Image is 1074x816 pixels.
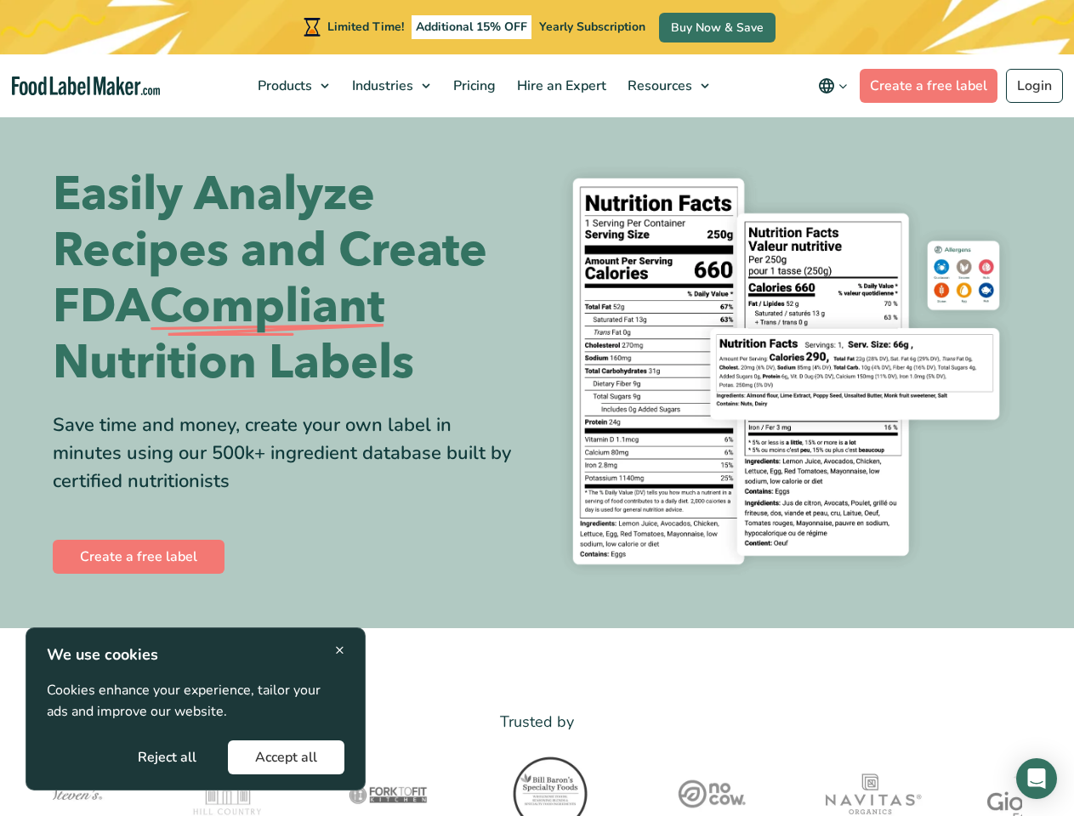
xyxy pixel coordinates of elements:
a: Create a free label [860,69,997,103]
span: Industries [347,76,415,95]
a: Hire an Expert [507,54,613,117]
span: Yearly Subscription [539,19,645,35]
span: Products [253,76,314,95]
span: Resources [622,76,694,95]
button: Reject all [111,740,224,774]
a: Create a free label [53,540,224,574]
span: × [335,638,344,661]
button: Accept all [228,740,344,774]
p: Cookies enhance your experience, tailor your ads and improve our website. [47,680,344,723]
a: Products [247,54,338,117]
div: Open Intercom Messenger [1016,758,1057,799]
a: Pricing [443,54,503,117]
span: Pricing [448,76,497,95]
span: Hire an Expert [512,76,608,95]
span: Limited Time! [327,19,404,35]
span: Additional 15% OFF [412,15,531,39]
strong: We use cookies [47,644,158,665]
a: Login [1006,69,1063,103]
span: Compliant [150,279,384,335]
a: Resources [617,54,718,117]
a: Industries [342,54,439,117]
div: Save time and money, create your own label in minutes using our 500k+ ingredient database built b... [53,411,525,496]
h1: Easily Analyze Recipes and Create FDA Nutrition Labels [53,167,525,391]
a: Buy Now & Save [659,13,776,42]
p: Trusted by [53,710,1022,734]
